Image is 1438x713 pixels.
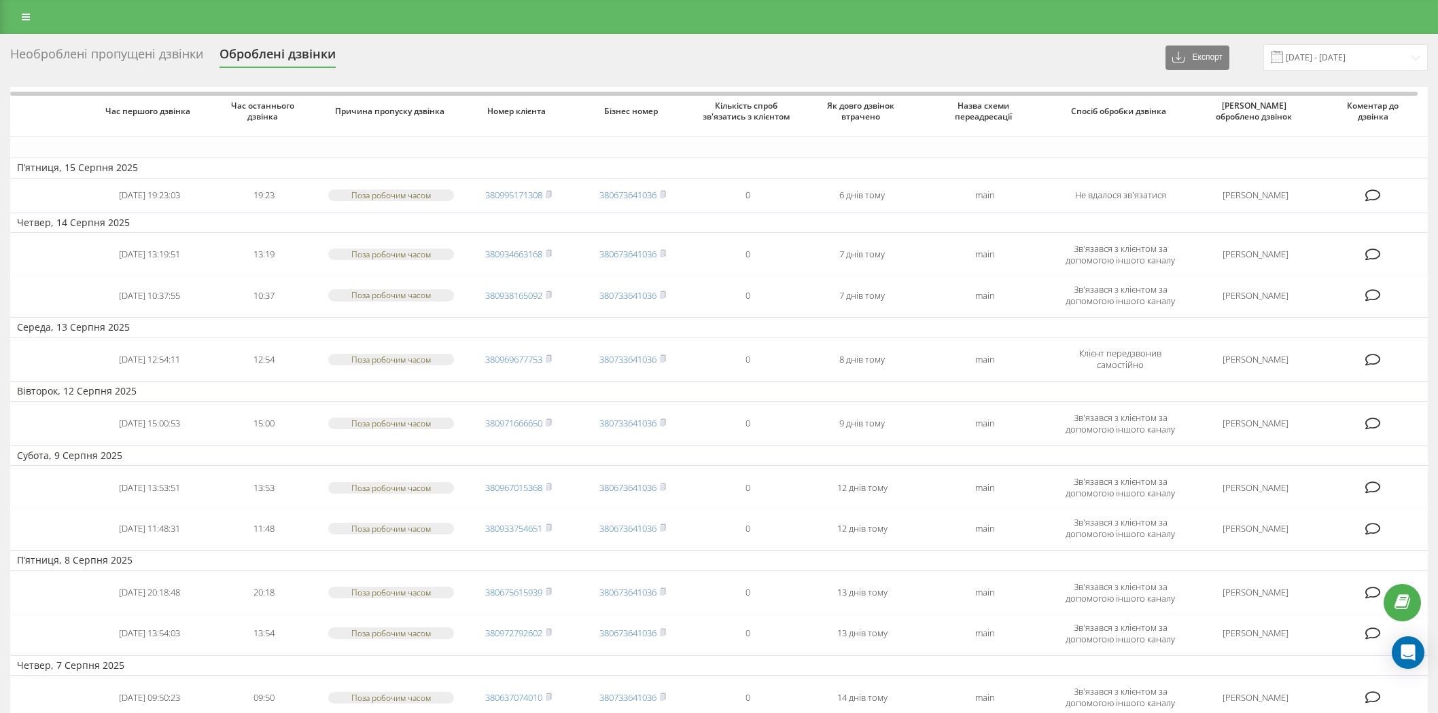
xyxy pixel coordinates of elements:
[919,574,1051,612] td: main
[1190,340,1321,378] td: [PERSON_NAME]
[328,249,454,260] div: Поза робочим часом
[1066,685,1175,709] span: Зв'язався з клієнтом за допомогою іншого каналу
[599,691,656,703] a: 380733641036
[207,615,321,653] td: 13:54
[207,509,321,547] td: 11:48
[599,586,656,598] a: 380673641036
[690,405,805,443] td: 0
[328,354,454,365] div: Поза робочим часом
[599,522,656,534] a: 380673641036
[10,381,1428,401] td: Вівторок, 12 Серпня 2025
[1203,100,1309,122] span: [PERSON_NAME] оброблено дзвінок
[92,276,207,314] td: [DATE] 10:37:55
[690,509,805,547] td: 0
[805,276,920,314] td: 7 днів тому
[690,340,805,378] td: 0
[805,615,920,653] td: 13 днів тому
[702,100,793,122] span: Кількість спроб зв'язатись з клієнтом
[1066,412,1175,435] span: Зв'язався з клієнтом за допомогою іншого каналу
[334,106,447,117] span: Причина пропуску дзвінка
[1190,181,1321,210] td: [PERSON_NAME]
[690,181,805,210] td: 0
[1392,636,1424,669] div: Open Intercom Messenger
[207,340,321,378] td: 12:54
[485,189,542,201] a: 380995171308
[919,276,1051,314] td: main
[485,353,542,365] a: 380969677753
[1190,509,1321,547] td: [PERSON_NAME]
[1190,405,1321,443] td: [PERSON_NAME]
[1066,242,1175,266] span: Зв'язався з клієнтом за допомогою іншого каналу
[485,586,542,598] a: 380675615939
[1165,45,1229,70] button: Експорт
[328,627,454,639] div: Поза робочим часом
[805,181,920,210] td: 6 днів тому
[1190,469,1321,507] td: [PERSON_NAME]
[473,106,564,117] span: Номер клієнта
[690,276,805,314] td: 0
[1066,621,1175,645] span: Зв'язався з клієнтом за допомогою іншого каналу
[919,469,1051,507] td: main
[328,418,454,429] div: Поза робочим часом
[1190,615,1321,653] td: [PERSON_NAME]
[805,574,920,612] td: 13 днів тому
[104,106,195,117] span: Час першого дзвінка
[485,691,542,703] a: 380637074010
[207,469,321,507] td: 13:53
[919,615,1051,653] td: main
[690,615,805,653] td: 0
[690,574,805,612] td: 0
[10,445,1428,466] td: Субота, 9 Серпня 2025
[207,236,321,274] td: 13:19
[328,523,454,534] div: Поза робочим часом
[92,615,207,653] td: [DATE] 13:54:03
[485,481,542,494] a: 380967015368
[92,509,207,547] td: [DATE] 11:48:31
[599,627,656,639] a: 380673641036
[599,289,656,301] a: 380733641036
[10,158,1428,178] td: П’ятниця, 15 Серпня 2025
[328,482,454,494] div: Поза робочим часом
[599,417,656,429] a: 380733641036
[805,469,920,507] td: 12 днів тому
[919,340,1051,378] td: main
[1066,581,1175,604] span: Зв'язався з клієнтом за допомогою іншого каналу
[92,405,207,443] td: [DATE] 15:00:53
[690,469,805,507] td: 0
[328,289,454,301] div: Поза робочим часом
[220,47,336,68] div: Оброблені дзвінки
[599,189,656,201] a: 380673641036
[1190,276,1321,314] td: [PERSON_NAME]
[599,481,656,494] a: 380673641036
[690,236,805,274] td: 0
[1064,106,1176,117] span: Спосіб обробки дзвінка
[932,100,1038,122] span: Назва схеми переадресації
[817,100,908,122] span: Як довго дзвінок втрачено
[1190,236,1321,274] td: [PERSON_NAME]
[10,655,1428,676] td: Четвер, 7 Серпня 2025
[10,47,203,68] div: Необроблені пропущені дзвінки
[10,213,1428,233] td: Четвер, 14 Серпня 2025
[207,574,321,612] td: 20:18
[219,100,310,122] span: Час останнього дзвінка
[92,340,207,378] td: [DATE] 12:54:11
[599,353,656,365] a: 380733641036
[92,574,207,612] td: [DATE] 20:18:48
[1066,475,1175,499] span: Зв'язався з клієнтом за допомогою іншого каналу
[1066,516,1175,540] span: Зв'язався з клієнтом за допомогою іншого каналу
[92,236,207,274] td: [DATE] 13:19:51
[919,405,1051,443] td: main
[207,181,321,210] td: 19:23
[485,627,542,639] a: 380972792602
[328,692,454,703] div: Поза робочим часом
[207,276,321,314] td: 10:37
[485,248,542,260] a: 380934663168
[1051,340,1190,378] td: Клієнт передзвонив самостійно
[10,317,1428,337] td: Середа, 13 Серпня 2025
[10,550,1428,570] td: П’ятниця, 8 Серпня 2025
[919,236,1051,274] td: main
[92,181,207,210] td: [DATE] 19:23:03
[1333,100,1416,122] span: Коментар до дзвінка
[485,417,542,429] a: 380971666650
[328,189,454,201] div: Поза робочим часом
